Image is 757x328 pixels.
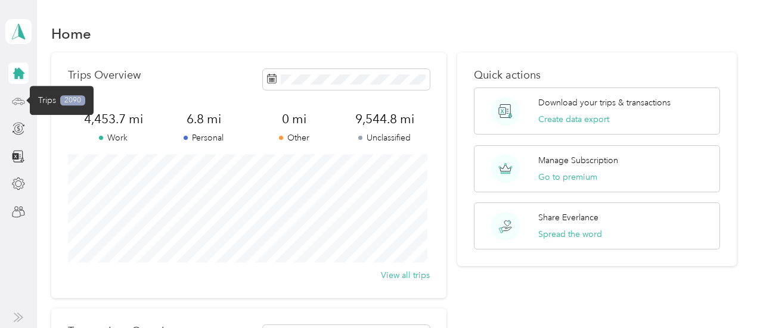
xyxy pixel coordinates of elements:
[60,95,85,106] span: 2090
[538,171,597,183] button: Go to premium
[538,96,671,109] p: Download your trips & transactions
[159,111,249,127] span: 6.8 mi
[538,211,598,224] p: Share Everlance
[538,154,618,167] p: Manage Subscription
[159,132,249,144] p: Personal
[690,261,757,328] iframe: Everlance-gr Chat Button Frame
[340,132,430,144] p: Unclassified
[68,132,159,144] p: Work
[538,113,609,126] button: Create data export
[474,69,720,82] p: Quick actions
[38,94,56,107] span: Trips
[249,132,340,144] p: Other
[381,269,430,282] button: View all trips
[340,111,430,127] span: 9,544.8 mi
[538,228,602,240] button: Spread the word
[249,111,340,127] span: 0 mi
[68,111,159,127] span: 4,453.7 mi
[51,27,91,40] h1: Home
[68,69,141,82] p: Trips Overview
